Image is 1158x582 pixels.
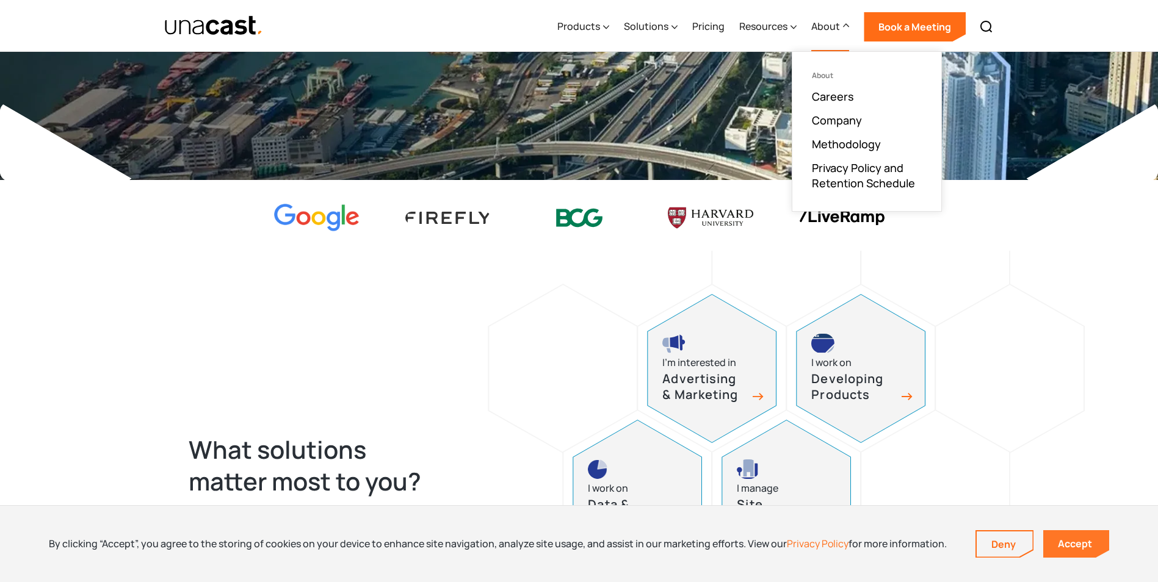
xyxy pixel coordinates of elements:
[979,20,994,34] img: Search icon
[796,294,925,443] a: developing products iconI work onDeveloping Products
[811,354,852,371] div: I work on
[799,210,885,226] img: liveramp logo
[537,201,622,235] img: BCG logo
[557,19,600,34] div: Products
[1043,530,1109,558] a: Accept
[739,2,797,52] div: Resources
[624,2,678,52] div: Solutions
[812,160,922,191] a: Privacy Policy and Retention Schedule
[811,371,897,403] h3: Developing Products
[722,420,851,569] a: site selection icon I manageSite Selection
[164,15,264,37] img: Unacast text logo
[812,71,922,80] div: About
[737,480,778,497] div: I manage
[189,434,446,497] h2: What solutions matter most to you?
[662,371,748,403] h3: Advertising & Marketing
[624,19,668,34] div: Solutions
[692,2,725,52] a: Pricing
[662,334,686,353] img: advertising and marketing icon
[588,480,628,497] div: I work on
[739,19,787,34] div: Resources
[647,294,776,443] a: advertising and marketing iconI’m interested inAdvertising & Marketing
[812,113,862,128] a: Company
[737,459,759,479] img: site selection icon
[557,2,609,52] div: Products
[812,89,854,104] a: Careers
[811,19,840,34] div: About
[787,537,849,550] a: Privacy Policy
[812,137,881,151] a: Methodology
[49,537,947,550] div: By clicking “Accept”, you agree to the storing of cookies on your device to enhance site navigati...
[668,203,753,232] img: Harvard U logo
[811,334,834,353] img: developing products icon
[588,497,673,529] h3: Data & Analytics
[573,420,702,569] a: pie chart iconI work onData & Analytics
[864,12,966,41] a: Book a Meeting
[274,204,360,232] img: Google logo Color
[662,354,736,371] div: I’m interested in
[405,212,491,223] img: Firefly Advertising logo
[588,459,607,479] img: pie chart icon
[737,497,822,529] h3: Site Selection
[792,51,942,212] nav: About
[811,2,849,52] div: About
[164,15,264,37] a: home
[977,531,1033,557] a: Deny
